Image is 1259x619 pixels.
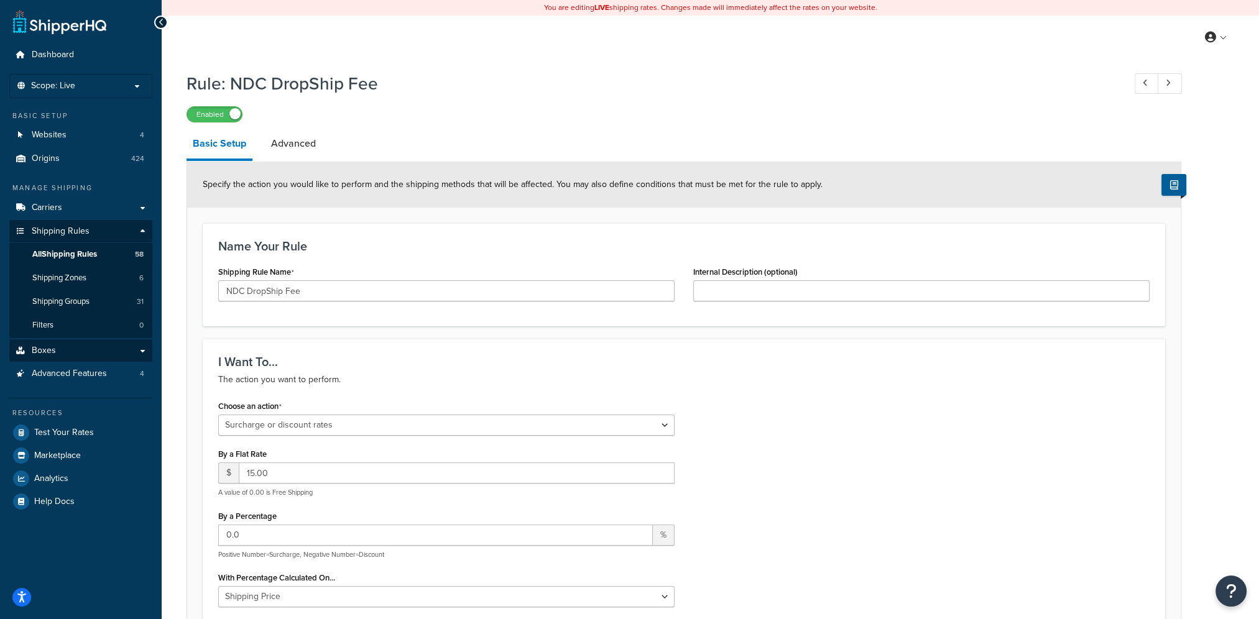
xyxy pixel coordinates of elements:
[218,488,675,497] p: A value of 0.00 is Free Shipping
[32,369,107,379] span: Advanced Features
[218,449,267,459] label: By a Flat Rate
[218,372,1150,387] p: The action you want to perform.
[32,273,86,283] span: Shipping Zones
[9,362,152,385] li: Advanced Features
[218,550,675,559] p: Positive Number=Surcharge, Negative Number=Discount
[32,130,67,140] span: Websites
[218,573,335,582] label: With Percentage Calculated On...
[32,249,97,260] span: All Shipping Rules
[9,467,152,490] a: Analytics
[9,147,152,170] li: Origins
[653,525,675,546] span: %
[594,2,609,13] b: LIVE
[203,178,823,191] span: Specify the action you would like to perform and the shipping methods that will be affected. You ...
[140,369,144,379] span: 4
[693,267,798,277] label: Internal Description (optional)
[9,183,152,193] div: Manage Shipping
[218,267,294,277] label: Shipping Rule Name
[9,490,152,513] a: Help Docs
[9,408,152,418] div: Resources
[9,220,152,243] a: Shipping Rules
[9,196,152,219] a: Carriers
[187,129,252,161] a: Basic Setup
[187,71,1112,96] h1: Rule: NDC DropShip Fee
[137,296,144,307] span: 31
[9,339,152,362] a: Boxes
[218,401,282,411] label: Choose an action
[34,451,81,461] span: Marketplace
[218,462,239,484] span: $
[9,290,152,313] a: Shipping Groups31
[9,290,152,313] li: Shipping Groups
[9,362,152,385] a: Advanced Features4
[9,44,152,66] a: Dashboard
[32,296,90,307] span: Shipping Groups
[9,124,152,147] a: Websites4
[9,243,152,266] a: AllShipping Rules58
[34,474,68,484] span: Analytics
[187,107,242,122] label: Enabled
[9,314,152,337] a: Filters0
[34,428,94,438] span: Test Your Rates
[1215,575,1247,607] button: Open Resource Center
[1158,73,1182,94] a: Next Record
[9,444,152,467] a: Marketplace
[32,346,56,356] span: Boxes
[32,154,60,164] span: Origins
[9,267,152,290] li: Shipping Zones
[9,220,152,338] li: Shipping Rules
[34,497,75,507] span: Help Docs
[218,239,1150,253] h3: Name Your Rule
[32,203,62,213] span: Carriers
[218,511,277,521] label: By a Percentage
[9,314,152,337] li: Filters
[140,130,144,140] span: 4
[218,355,1150,369] h3: I Want To...
[1135,73,1159,94] a: Previous Record
[9,124,152,147] li: Websites
[9,147,152,170] a: Origins424
[1161,174,1186,196] button: Show Help Docs
[135,249,144,260] span: 58
[32,226,90,237] span: Shipping Rules
[139,273,144,283] span: 6
[265,129,322,158] a: Advanced
[9,421,152,444] a: Test Your Rates
[9,111,152,121] div: Basic Setup
[139,320,144,331] span: 0
[31,81,75,91] span: Scope: Live
[32,320,53,331] span: Filters
[9,267,152,290] a: Shipping Zones6
[131,154,144,164] span: 424
[32,50,74,60] span: Dashboard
